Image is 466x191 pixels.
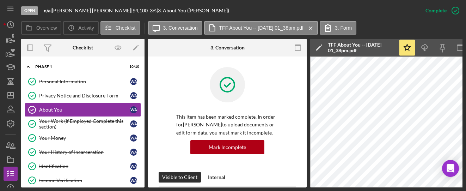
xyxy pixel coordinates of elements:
[25,103,141,117] a: About YouWA
[52,8,133,13] div: [PERSON_NAME] [PERSON_NAME] |
[176,113,278,137] p: This item has been marked complete. In order for [PERSON_NAME] to upload documents or edit form d...
[163,25,198,31] label: 3. Conversation
[320,21,356,35] button: 3. Form
[35,65,122,69] div: Phase 1
[162,172,197,183] div: Visible to Client
[25,117,141,131] a: Your Work (If Employed Complete this section)WA
[73,45,93,50] div: Checklist
[39,79,130,84] div: Personal Information
[39,149,130,155] div: Your History of Incarceration
[335,25,352,31] label: 3. Form
[418,4,462,18] button: Complete
[150,8,157,13] div: 3 %
[159,172,201,183] button: Visible to Client
[157,8,229,13] div: | 3. About You ([PERSON_NAME])
[21,21,61,35] button: Overview
[44,7,50,13] b: n/a
[78,25,94,31] label: Activity
[127,65,139,69] div: 10 / 10
[25,131,141,145] a: Your MoneyWA
[39,135,130,141] div: Your Money
[130,92,137,99] div: W A
[100,21,140,35] button: Checklist
[133,7,148,13] span: $4,100
[39,178,130,183] div: Income Verification
[39,118,130,130] div: Your Work (If Employed Complete this section)
[130,120,137,127] div: W A
[25,159,141,173] a: IdentificationWA
[21,6,38,15] div: Open
[130,163,137,170] div: W A
[25,89,141,103] a: Privacy Notice and Disclosure FormWA
[44,8,52,13] div: |
[190,140,264,154] button: Mark Incomplete
[209,140,246,154] div: Mark Incomplete
[210,45,245,50] div: 3. Conversation
[219,25,303,31] label: TFF About You -- [DATE] 01_38pm.pdf
[25,145,141,159] a: Your History of IncarcerationWA
[116,25,136,31] label: Checklist
[442,160,459,177] div: Open Intercom Messenger
[25,173,141,187] a: Income VerificationWA
[63,21,98,35] button: Activity
[130,177,137,184] div: W A
[130,106,137,113] div: W A
[425,4,447,18] div: Complete
[148,21,202,35] button: 3. Conversation
[39,93,130,99] div: Privacy Notice and Disclosure Form
[204,172,229,183] button: Internal
[130,149,137,156] div: W A
[39,163,130,169] div: Identification
[25,74,141,89] a: Personal InformationWA
[36,25,57,31] label: Overview
[208,172,225,183] div: Internal
[130,135,137,142] div: W A
[328,42,395,53] div: TFF About You -- [DATE] 01_38pm.pdf
[39,107,130,113] div: About You
[130,78,137,85] div: W A
[204,21,318,35] button: TFF About You -- [DATE] 01_38pm.pdf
